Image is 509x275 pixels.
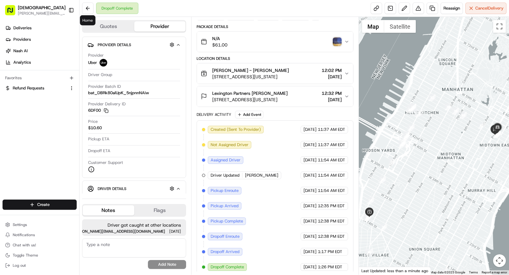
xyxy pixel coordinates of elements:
img: Alessandra Gomez [6,92,17,102]
div: 22 [364,214,371,221]
div: Package Details [197,24,353,29]
span: Reassign [443,5,460,11]
button: Reassign [441,3,463,14]
span: Analytics [13,60,31,65]
span: 11:54 AM EDT [318,157,345,163]
button: [DEMOGRAPHIC_DATA][PERSON_NAME][EMAIL_ADDRESS][DOMAIN_NAME] [3,3,66,18]
div: 35 [409,104,416,111]
div: 24 [367,197,374,204]
span: Refund Requests [13,85,44,91]
span: 12:38 PM EDT [318,218,345,224]
span: [DATE] [322,96,342,103]
button: Show satellite imagery [384,20,416,33]
span: Chat with us! [13,243,36,248]
span: Pickup Arrived [211,203,239,209]
div: 33 [409,103,416,110]
img: Google [360,266,381,275]
a: Deliveries [3,23,79,33]
div: 37 [429,94,436,101]
a: Providers [3,34,79,45]
a: Terms [469,271,478,274]
a: Analytics [3,57,79,67]
span: Pickup Complete [211,218,243,224]
button: Create [3,200,77,210]
span: Not Assigned Driver [211,142,248,148]
span: Map data ©2025 Google [430,271,465,274]
span: Deliveries [13,25,31,31]
span: [DATE] [303,157,317,163]
div: 📗 [6,125,11,130]
input: Clear [17,41,105,47]
span: Knowledge Base [13,125,49,131]
span: Customer Support [88,160,123,166]
span: Pylon [63,140,77,145]
span: Provider Details [98,42,131,47]
span: Toggle Theme [13,253,38,258]
span: Provider Batch ID [88,84,121,89]
span: 12:35 PM EDT [318,203,345,209]
span: Settings [13,222,27,227]
span: 11:54 AM EDT [318,188,345,194]
button: Log out [3,261,77,270]
span: [DATE] [303,173,317,178]
span: Driver got caught at other locations [87,222,181,228]
div: 30 [404,131,411,138]
p: Welcome 👋 [6,25,116,35]
span: Dropoff Arrived [211,249,240,255]
span: [DATE] [303,142,317,148]
div: Delivery Activity [197,112,231,117]
span: Pickup Enroute [211,188,239,194]
div: Favorites [3,73,77,83]
div: 💻 [54,125,59,130]
span: Nash AI [13,48,28,54]
div: 20 [380,224,387,231]
div: 25 [379,176,386,183]
span: N/A [212,35,227,42]
span: [PERSON_NAME][EMAIL_ADDRESS][DOMAIN_NAME] [18,11,66,16]
span: $61.00 [212,42,227,48]
div: 28 [399,139,406,146]
div: 41 [478,122,485,129]
span: [DATE] [303,203,317,209]
span: Cancel Delivery [475,5,504,11]
span: Price [88,119,98,124]
span: Driver Group [88,72,112,78]
button: Notifications [3,230,77,239]
div: 42 [494,131,501,138]
button: Provider Details [87,39,181,50]
button: Map camera controls [493,254,506,267]
span: Dropoff Enroute [211,234,240,239]
span: Lexington Partners [PERSON_NAME] [212,90,288,96]
span: [DATE] [303,218,317,224]
span: [DATE] [303,264,317,270]
span: 1:26 PM EDT [318,264,342,270]
a: Refund Requests [5,85,66,91]
button: [DEMOGRAPHIC_DATA] [18,4,66,11]
button: Show street map [362,20,384,33]
span: [PERSON_NAME] [20,98,52,103]
span: [STREET_ADDRESS][US_STATE] [212,74,289,80]
div: 27 [398,141,405,148]
div: 36 [407,106,414,113]
button: Chat with us! [3,241,77,250]
div: 40 [460,112,467,119]
button: Toggle fullscreen view [493,20,506,33]
span: 12:38 PM EDT [318,234,345,239]
div: Past conversations [6,82,43,88]
span: bat_DBRk80alUpK_5njpnnNAiw [88,90,149,96]
span: 12:32 PM [322,90,342,96]
div: Last Updated: less than a minute ago [359,267,431,275]
span: [PERSON_NAME] - [PERSON_NAME] [212,67,289,74]
span: [DATE] [303,188,317,194]
span: Notifications [13,232,35,237]
img: photo_proof_of_delivery image [333,37,342,46]
button: Add Event [235,111,263,118]
span: Assigned Driver [211,157,241,163]
a: 📗Knowledge Base [4,122,51,134]
a: 💻API Documentation [51,122,105,134]
span: Pickup ETA [88,136,109,142]
span: [DATE] [169,229,181,233]
div: 31 [408,124,415,131]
